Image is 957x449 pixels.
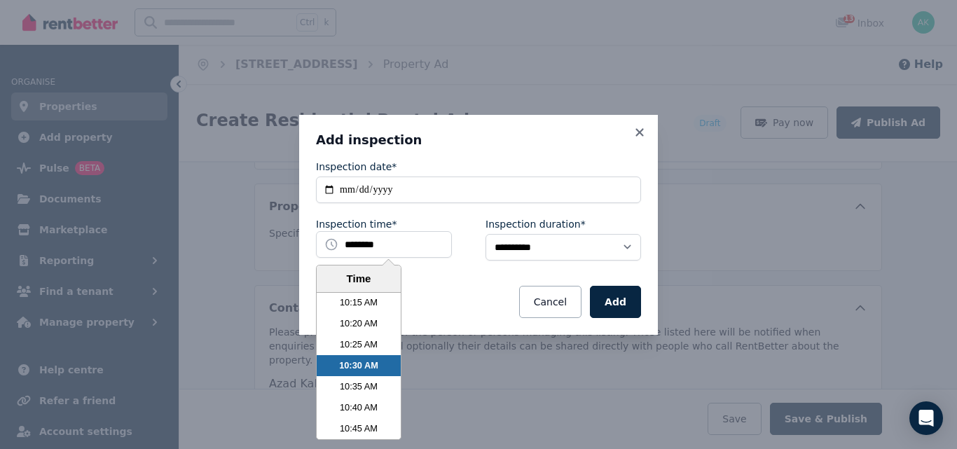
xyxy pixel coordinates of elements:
[519,286,581,318] button: Cancel
[317,334,401,355] li: 10:25 AM
[320,271,397,287] div: Time
[317,376,401,397] li: 10:35 AM
[317,293,401,439] ul: Time
[590,286,641,318] button: Add
[317,313,401,334] li: 10:20 AM
[317,397,401,418] li: 10:40 AM
[316,160,397,174] label: Inspection date*
[486,217,586,231] label: Inspection duration*
[316,132,641,148] h3: Add inspection
[317,292,401,313] li: 10:15 AM
[317,418,401,439] li: 10:45 AM
[317,355,401,376] li: 10:30 AM
[909,401,943,435] div: Open Intercom Messenger
[316,217,397,231] label: Inspection time*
